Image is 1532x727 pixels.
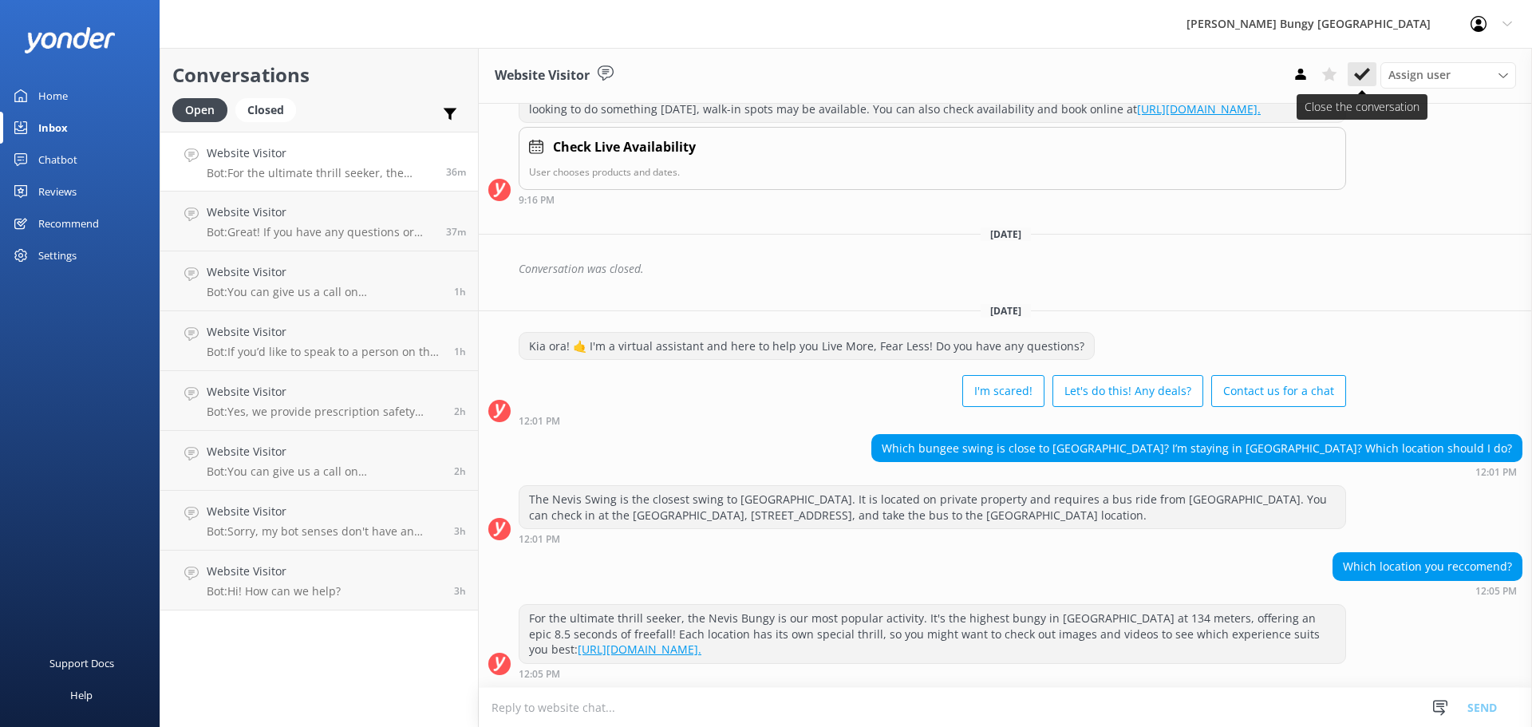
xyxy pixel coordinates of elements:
[160,371,478,431] a: Website VisitorBot:Yes, we provide prescription safety goggles upon request. Simply request them ...
[207,203,434,221] h4: Website Visitor
[519,194,1346,205] div: Aug 23 2025 09:16pm (UTC +12:00) Pacific/Auckland
[172,101,235,118] a: Open
[207,524,442,539] p: Bot: Sorry, my bot senses don't have an answer for that, please try and rephrase your question, I...
[207,405,442,419] p: Bot: Yes, we provide prescription safety goggles upon request. Simply request them with our crew ...
[207,285,442,299] p: Bot: You can give us a call on [PHONE_NUMBER] or [PHONE_NUMBER] to chat with a crew member. Our o...
[446,165,466,179] span: Aug 28 2025 12:05pm (UTC +12:00) Pacific/Auckland
[207,263,442,281] h4: Website Visitor
[872,435,1522,462] div: Which bungee swing is close to [GEOGRAPHIC_DATA]? I’m staying in [GEOGRAPHIC_DATA]? Which locatio...
[454,584,466,598] span: Aug 28 2025 09:26am (UTC +12:00) Pacific/Auckland
[962,375,1044,407] button: I'm scared!
[1475,468,1517,477] strong: 12:01 PM
[207,166,434,180] p: Bot: For the ultimate thrill seeker, the Nevis Bungy is our most popular activity. It's the highe...
[160,431,478,491] a: Website VisitorBot:You can give us a call on [PHONE_NUMBER] or [PHONE_NUMBER] to chat with a crew...
[519,415,1346,426] div: Aug 28 2025 12:01pm (UTC +12:00) Pacific/Auckland
[207,144,434,162] h4: Website Visitor
[519,670,560,679] strong: 12:05 PM
[519,668,1346,679] div: Aug 28 2025 12:05pm (UTC +12:00) Pacific/Auckland
[871,466,1522,477] div: Aug 28 2025 12:01pm (UTC +12:00) Pacific/Auckland
[172,98,227,122] div: Open
[24,27,116,53] img: yonder-white-logo.png
[207,443,442,460] h4: Website Visitor
[172,60,466,90] h2: Conversations
[519,535,560,544] strong: 12:01 PM
[207,584,341,599] p: Bot: Hi! How can we help?
[519,605,1345,663] div: For the ultimate thrill seeker, the Nevis Bungy is our most popular activity. It's the highest bu...
[38,80,68,112] div: Home
[1052,375,1203,407] button: Let's do this! Any deals?
[38,112,68,144] div: Inbox
[454,345,466,358] span: Aug 28 2025 11:22am (UTC +12:00) Pacific/Auckland
[1380,62,1516,88] div: Assign User
[488,255,1522,283] div: 2025-08-23T20:45:08.951
[160,491,478,551] a: Website VisitorBot:Sorry, my bot senses don't have an answer for that, please try and rephrase yo...
[235,98,296,122] div: Closed
[519,333,1094,360] div: Kia ora! 🤙 I'm a virtual assistant and here to help you Live More, Fear Less! Do you have any que...
[38,207,99,239] div: Recommend
[38,144,77,176] div: Chatbot
[578,642,701,657] a: [URL][DOMAIN_NAME].
[454,405,466,418] span: Aug 28 2025 10:40am (UTC +12:00) Pacific/Auckland
[446,225,466,239] span: Aug 28 2025 12:03pm (UTC +12:00) Pacific/Auckland
[454,285,466,298] span: Aug 28 2025 11:31am (UTC +12:00) Pacific/Auckland
[529,164,1336,180] p: User chooses products and dates.
[207,383,442,401] h4: Website Visitor
[38,239,77,271] div: Settings
[454,464,466,478] span: Aug 28 2025 10:36am (UTC +12:00) Pacific/Auckland
[235,101,304,118] a: Closed
[160,551,478,610] a: Website VisitorBot:Hi! How can we help?3h
[38,176,77,207] div: Reviews
[981,227,1031,241] span: [DATE]
[1333,553,1522,580] div: Which location you reccomend?
[207,503,442,520] h4: Website Visitor
[553,137,696,158] h4: Check Live Availability
[519,417,560,426] strong: 12:01 PM
[519,255,1522,283] div: Conversation was closed.
[1211,375,1346,407] button: Contact us for a chat
[454,524,466,538] span: Aug 28 2025 09:28am (UTC +12:00) Pacific/Auckland
[160,192,478,251] a: Website VisitorBot:Great! If you have any questions or need assistance with your reservation, fee...
[160,311,478,371] a: Website VisitorBot:If you’d like to speak to a person on the [PERSON_NAME] Bungy reservations tea...
[1388,66,1451,84] span: Assign user
[495,65,590,86] h3: Website Visitor
[519,486,1345,528] div: The Nevis Swing is the closest swing to [GEOGRAPHIC_DATA]. It is located on private property and ...
[1333,585,1522,596] div: Aug 28 2025 12:05pm (UTC +12:00) Pacific/Auckland
[207,464,442,479] p: Bot: You can give us a call on [PHONE_NUMBER] or [PHONE_NUMBER] to chat with a crew member. Our o...
[1137,101,1261,117] a: [URL][DOMAIN_NAME].
[49,647,114,679] div: Support Docs
[160,251,478,311] a: Website VisitorBot:You can give us a call on [PHONE_NUMBER] or [PHONE_NUMBER] to chat with a crew...
[519,196,555,205] strong: 9:16 PM
[160,132,478,192] a: Website VisitorBot:For the ultimate thrill seeker, the Nevis Bungy is our most popular activity. ...
[70,679,93,711] div: Help
[207,225,434,239] p: Bot: Great! If you have any questions or need assistance with your reservation, feel free to reac...
[207,323,442,341] h4: Website Visitor
[981,304,1031,318] span: [DATE]
[519,533,1346,544] div: Aug 28 2025 12:01pm (UTC +12:00) Pacific/Auckland
[207,345,442,359] p: Bot: If you’d like to speak to a person on the [PERSON_NAME] Bungy reservations team, please call...
[1475,587,1517,596] strong: 12:05 PM
[207,563,341,580] h4: Website Visitor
